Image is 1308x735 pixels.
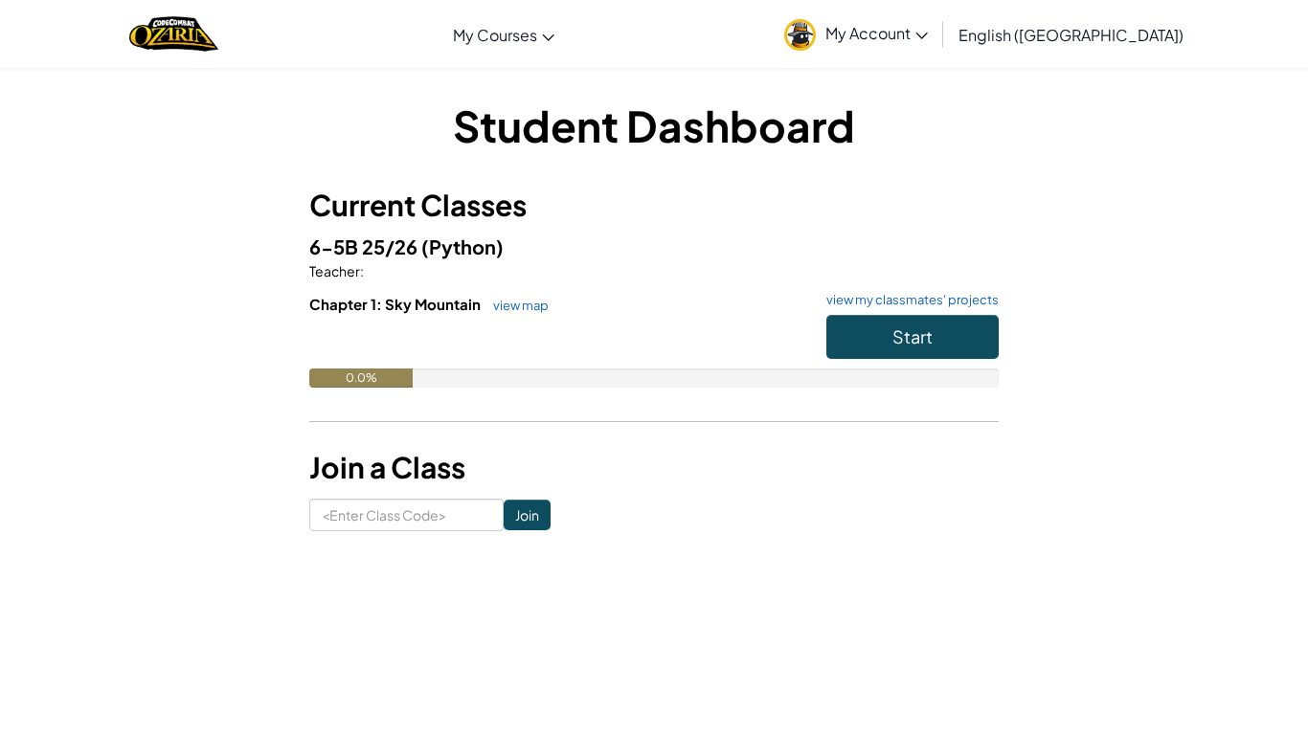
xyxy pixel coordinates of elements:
[784,19,816,51] img: avatar
[309,446,999,489] h3: Join a Class
[443,9,564,60] a: My Courses
[775,4,937,64] a: My Account
[309,295,484,313] span: Chapter 1: Sky Mountain
[504,500,551,530] input: Join
[826,315,999,359] button: Start
[309,96,999,155] h1: Student Dashboard
[129,14,218,54] img: Home
[453,25,537,45] span: My Courses
[309,499,504,531] input: <Enter Class Code>
[958,25,1184,45] span: English ([GEOGRAPHIC_DATA])
[360,262,364,279] span: :
[817,294,999,306] a: view my classmates' projects
[949,9,1193,60] a: English ([GEOGRAPHIC_DATA])
[309,234,421,258] span: 6-5B 25/26
[309,184,999,227] h3: Current Classes
[825,23,928,43] span: My Account
[309,368,413,388] div: 0.0%
[892,325,933,347] span: Start
[129,14,218,54] a: Ozaria by CodeCombat logo
[484,298,549,313] a: view map
[421,234,504,258] span: (Python)
[309,262,360,279] span: Teacher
